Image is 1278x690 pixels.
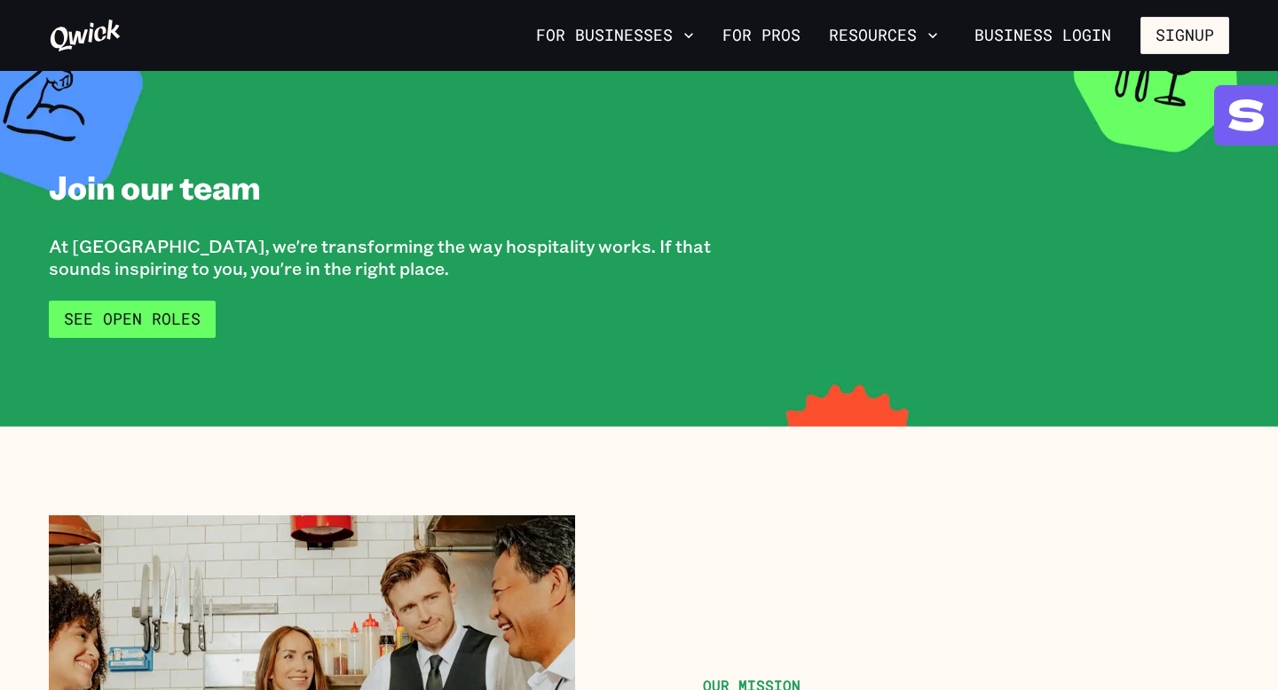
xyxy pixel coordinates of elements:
[49,167,261,207] h1: Join our team
[49,235,757,279] p: At [GEOGRAPHIC_DATA], we're transforming the way hospitality works. If that sounds inspiring to y...
[49,301,216,338] a: See Open Roles
[529,20,701,51] button: For Businesses
[822,20,945,51] button: Resources
[1140,17,1229,54] button: Signup
[715,20,808,51] a: For Pros
[959,17,1126,54] a: Business Login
